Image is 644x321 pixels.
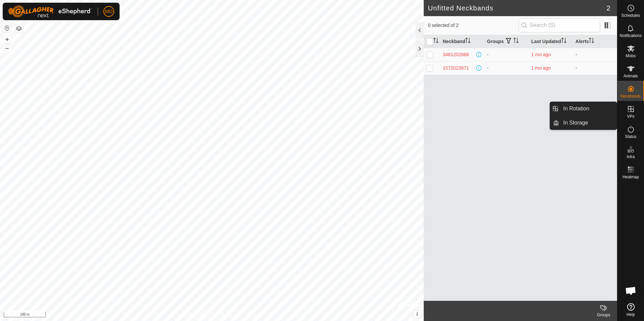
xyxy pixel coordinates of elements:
[621,13,640,17] span: Schedules
[443,65,469,72] div: 1572023671
[428,4,606,12] h2: Unfitted Neckbands
[465,39,471,44] p-sorticon: Activate to sort
[621,281,641,301] a: Open chat
[416,311,418,317] span: i
[607,3,610,13] span: 2
[573,61,617,75] td: -
[559,102,617,115] a: In Rotation
[620,94,641,98] span: Neckbands
[573,48,617,61] td: -
[589,39,594,44] p-sorticon: Activate to sort
[573,35,617,48] th: Alerts
[559,116,617,130] a: In Storage
[626,155,635,159] span: Infra
[531,52,551,57] span: 6 July 2025, 11:37 pm
[428,22,518,29] span: 0 selected of 2
[590,312,617,318] div: Groups
[105,8,113,15] span: MO
[443,51,469,58] div: 3461202668
[623,74,638,78] span: Animals
[561,39,567,44] p-sorticon: Activate to sort
[484,61,528,75] td: -
[484,48,528,61] td: -
[550,116,617,130] li: In Storage
[620,34,642,38] span: Notifications
[531,65,551,71] span: 7 July 2025, 10:37 am
[3,35,11,43] button: +
[563,119,588,127] span: In Storage
[626,54,636,58] span: Mobs
[484,35,528,48] th: Groups
[3,44,11,52] button: –
[219,312,238,318] a: Contact Us
[513,39,519,44] p-sorticon: Activate to sort
[622,175,639,179] span: Heatmap
[15,25,23,33] button: Map Layers
[519,18,600,32] input: Search (S)
[627,114,634,118] span: VPs
[563,105,589,113] span: In Rotation
[550,102,617,115] li: In Rotation
[440,35,484,48] th: Neckband
[185,312,211,318] a: Privacy Policy
[413,311,421,318] button: i
[625,135,636,139] span: Status
[3,24,11,32] button: Reset Map
[8,5,92,17] img: Gallagher Logo
[528,35,573,48] th: Last Updated
[617,300,644,319] a: Help
[433,39,439,44] p-sorticon: Activate to sort
[626,313,635,317] span: Help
